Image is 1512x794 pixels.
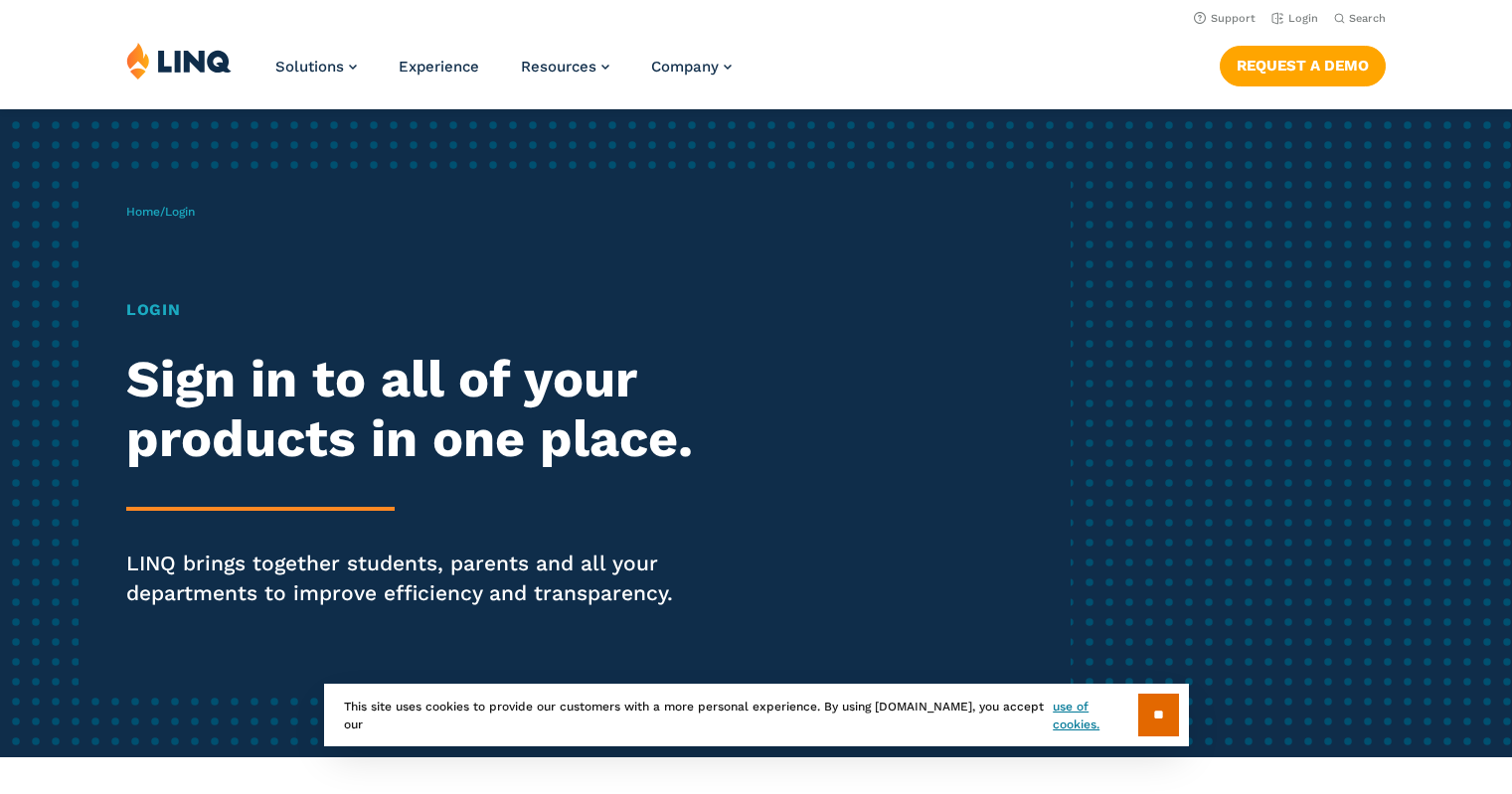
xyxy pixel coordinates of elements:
[126,205,160,219] a: Home
[399,58,479,76] a: Experience
[1194,12,1256,25] a: Support
[651,58,719,76] span: Company
[1053,698,1137,733] a: use of cookies.
[165,205,195,219] span: Login
[126,205,195,219] span: /
[521,58,609,76] a: Resources
[1334,11,1386,26] button: Open Search Bar
[126,298,709,322] h1: Login
[1271,12,1318,25] a: Login
[275,58,344,76] span: Solutions
[1220,46,1386,85] a: Request a Demo
[1349,12,1386,25] span: Search
[126,42,232,79] img: LINQ | K‑12 Software
[651,58,732,76] a: Company
[324,684,1189,746] div: This site uses cookies to provide our customers with a more personal experience. By using [DOMAIN...
[126,549,709,608] p: LINQ brings together students, parents and all your departments to improve efficiency and transpa...
[275,58,357,76] a: Solutions
[126,350,709,469] h2: Sign in to all of your products in one place.
[1220,42,1386,85] nav: Button Navigation
[275,42,732,107] nav: Primary Navigation
[521,58,596,76] span: Resources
